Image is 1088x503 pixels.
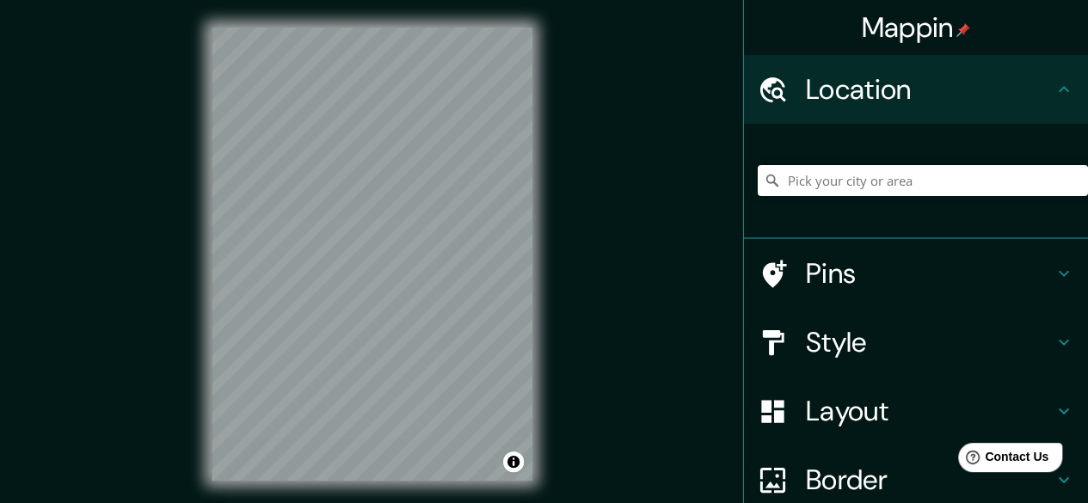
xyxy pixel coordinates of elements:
h4: Location [806,72,1054,107]
button: Toggle attribution [503,451,524,472]
div: Pins [744,239,1088,308]
h4: Layout [806,394,1054,428]
div: Layout [744,377,1088,445]
input: Pick your city or area [758,165,1088,196]
img: pin-icon.png [956,23,970,37]
h4: Border [806,463,1054,497]
div: Style [744,308,1088,377]
iframe: Help widget launcher [935,436,1069,484]
h4: Pins [806,256,1054,291]
h4: Mappin [862,10,971,45]
div: Location [744,55,1088,124]
canvas: Map [212,28,532,481]
h4: Style [806,325,1054,359]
